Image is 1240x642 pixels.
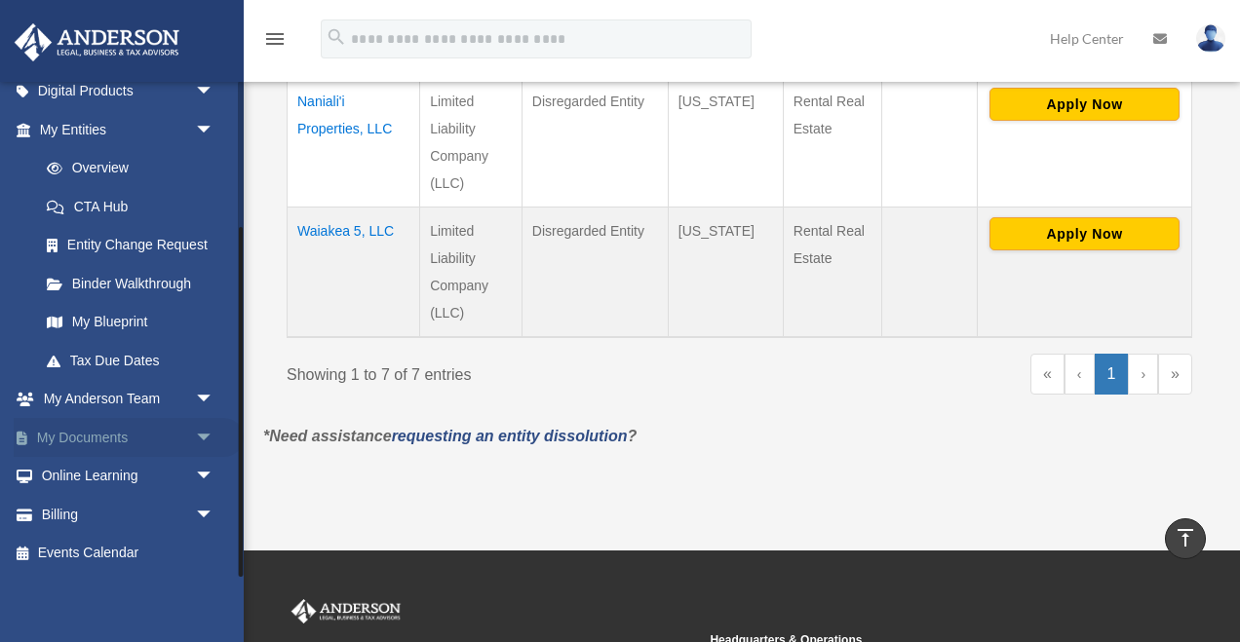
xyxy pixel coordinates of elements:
i: vertical_align_top [1174,526,1197,549]
a: 1 [1095,354,1129,395]
a: Previous [1065,354,1095,395]
a: Next [1128,354,1158,395]
img: User Pic [1196,24,1225,53]
button: Apply Now [989,217,1180,250]
span: arrow_drop_down [195,72,234,112]
div: Showing 1 to 7 of 7 entries [287,354,725,389]
td: Rental Real Estate [783,77,881,207]
a: Events Calendar [14,534,244,573]
td: [US_STATE] [668,77,783,207]
td: Rental Real Estate [783,207,881,337]
span: arrow_drop_down [195,110,234,150]
button: Apply Now [989,88,1180,121]
td: Limited Liability Company (LLC) [420,207,523,337]
a: requesting an entity dissolution [392,428,628,444]
td: Disregarded Entity [522,207,668,337]
a: My Entitiesarrow_drop_down [14,110,234,149]
a: Binder Walkthrough [27,264,234,303]
td: Limited Liability Company (LLC) [420,77,523,207]
img: Anderson Advisors Platinum Portal [288,599,405,624]
i: menu [263,27,287,51]
i: search [326,26,347,48]
a: Tax Due Dates [27,341,234,380]
span: arrow_drop_down [195,495,234,535]
td: Waiakea 5, LLC [288,207,420,337]
td: Disregarded Entity [522,77,668,207]
a: Digital Productsarrow_drop_down [14,72,244,111]
td: Naniali'i Properties, LLC [288,77,420,207]
a: My Blueprint [27,303,234,342]
a: Entity Change Request [27,226,234,265]
span: arrow_drop_down [195,380,234,420]
span: arrow_drop_down [195,418,234,458]
td: [US_STATE] [668,207,783,337]
a: vertical_align_top [1165,518,1206,559]
a: Billingarrow_drop_down [14,495,244,534]
a: First [1030,354,1065,395]
em: *Need assistance ? [263,428,637,444]
a: My Documentsarrow_drop_down [14,418,244,457]
a: Overview [27,149,224,188]
a: My Anderson Teamarrow_drop_down [14,380,244,419]
a: Last [1158,354,1192,395]
img: Anderson Advisors Platinum Portal [9,23,185,61]
a: CTA Hub [27,187,234,226]
a: menu [263,34,287,51]
a: Online Learningarrow_drop_down [14,457,244,496]
span: arrow_drop_down [195,457,234,497]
